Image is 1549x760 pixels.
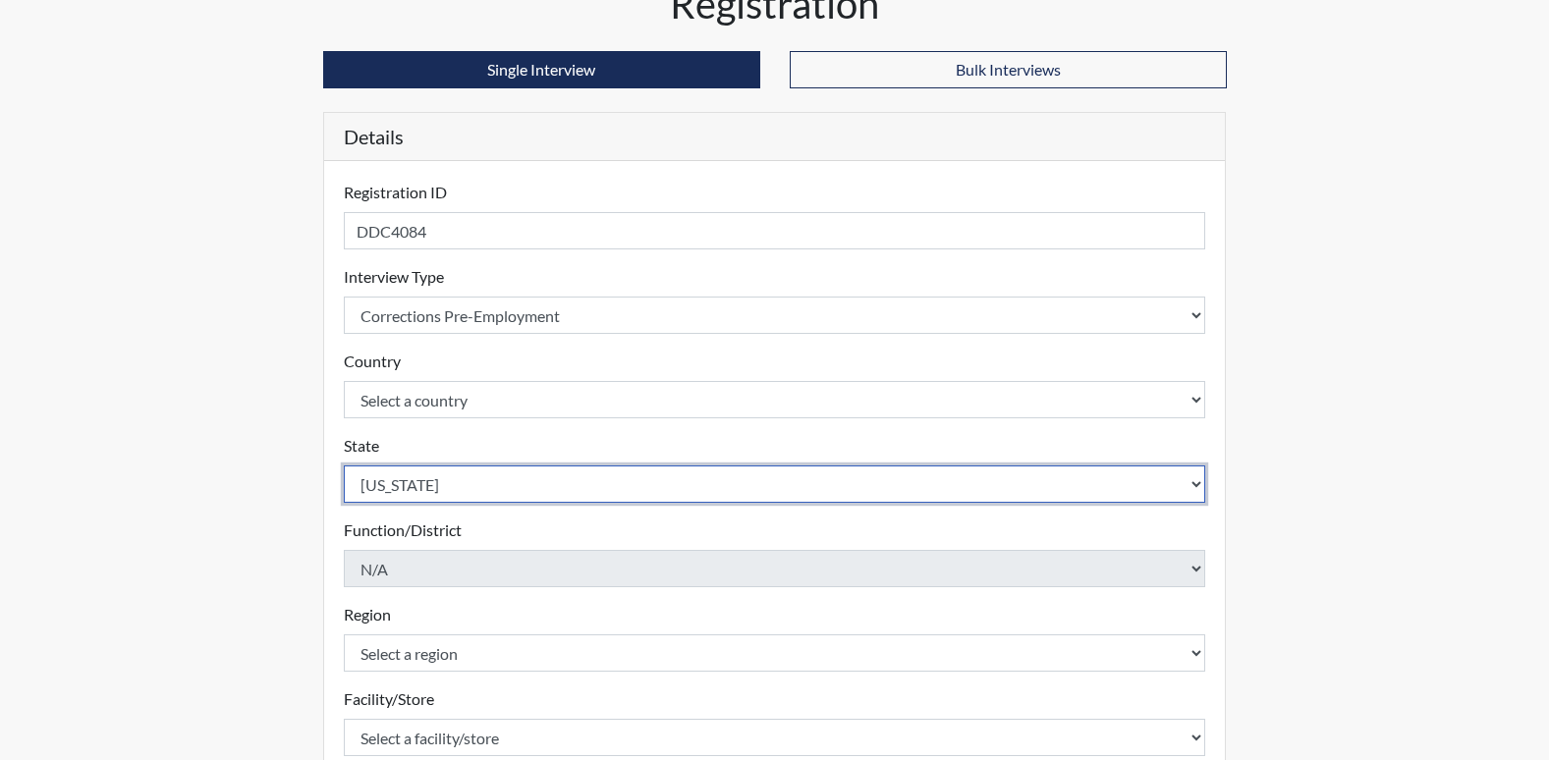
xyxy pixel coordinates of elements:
[790,51,1227,88] button: Bulk Interviews
[324,113,1226,161] h5: Details
[344,687,434,711] label: Facility/Store
[344,603,391,626] label: Region
[323,51,760,88] button: Single Interview
[344,212,1206,249] input: Insert a Registration ID, which needs to be a unique alphanumeric value for each interviewee
[344,181,447,204] label: Registration ID
[344,265,444,289] label: Interview Type
[344,434,379,458] label: State
[344,350,401,373] label: Country
[344,518,462,542] label: Function/District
